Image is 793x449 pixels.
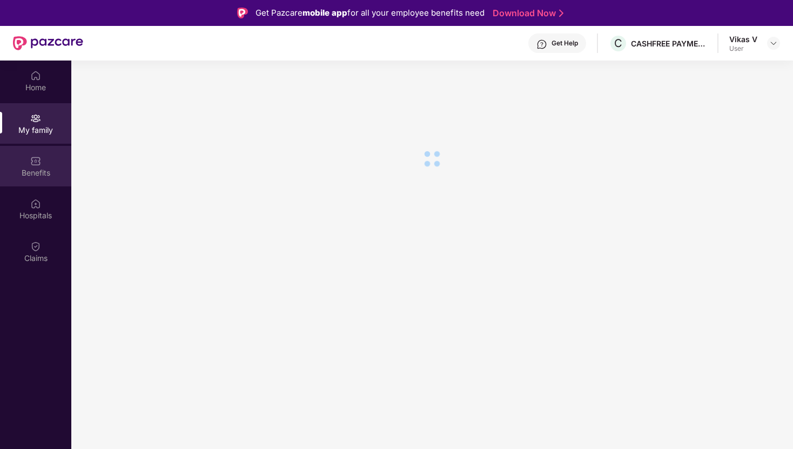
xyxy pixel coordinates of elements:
img: Stroke [559,8,563,19]
div: Get Pazcare for all your employee benefits need [256,6,485,19]
img: svg+xml;base64,PHN2ZyBpZD0iQ2xhaW0iIHhtbG5zPSJodHRwOi8vd3d3LnczLm9yZy8yMDAwL3N2ZyIgd2lkdGg9IjIwIi... [30,241,41,252]
img: svg+xml;base64,PHN2ZyBpZD0iSG9zcGl0YWxzIiB4bWxucz0iaHR0cDovL3d3dy53My5vcmcvMjAwMC9zdmciIHdpZHRoPS... [30,198,41,209]
div: User [729,44,757,53]
img: svg+xml;base64,PHN2ZyBpZD0iQmVuZWZpdHMiIHhtbG5zPSJodHRwOi8vd3d3LnczLm9yZy8yMDAwL3N2ZyIgd2lkdGg9Ij... [30,156,41,166]
div: Vikas V [729,34,757,44]
img: Logo [237,8,248,18]
div: CASHFREE PAYMENTS INDIA PVT. LTD. [631,38,707,49]
img: svg+xml;base64,PHN2ZyBpZD0iSGVscC0zMngzMiIgeG1sbnM9Imh0dHA6Ly93d3cudzMub3JnLzIwMDAvc3ZnIiB3aWR0aD... [536,39,547,50]
img: svg+xml;base64,PHN2ZyBpZD0iRHJvcGRvd24tMzJ4MzIiIHhtbG5zPSJodHRwOi8vd3d3LnczLm9yZy8yMDAwL3N2ZyIgd2... [769,39,778,48]
img: svg+xml;base64,PHN2ZyB3aWR0aD0iMjAiIGhlaWdodD0iMjAiIHZpZXdCb3g9IjAgMCAyMCAyMCIgZmlsbD0ibm9uZSIgeG... [30,113,41,124]
img: svg+xml;base64,PHN2ZyBpZD0iSG9tZSIgeG1sbnM9Imh0dHA6Ly93d3cudzMub3JnLzIwMDAvc3ZnIiB3aWR0aD0iMjAiIG... [30,70,41,81]
a: Download Now [493,8,560,19]
span: C [614,37,622,50]
div: Get Help [552,39,578,48]
img: New Pazcare Logo [13,36,83,50]
strong: mobile app [303,8,347,18]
